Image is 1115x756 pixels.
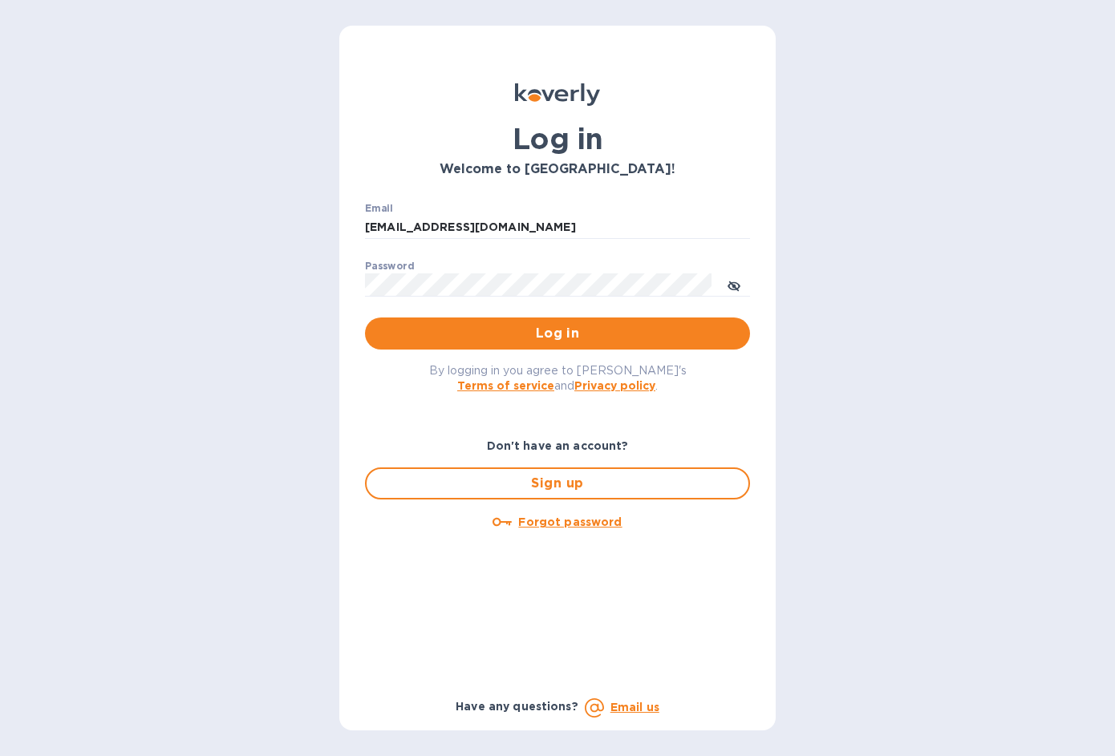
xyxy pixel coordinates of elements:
[515,83,600,106] img: Koverly
[365,261,414,271] label: Password
[365,204,393,213] label: Email
[518,515,622,528] u: Forgot password
[378,324,737,343] span: Log in
[365,162,750,177] h3: Welcome to [GEOGRAPHIC_DATA]!
[718,269,750,301] button: toggle password visibility
[610,701,659,714] a: Email us
[457,379,554,392] a: Terms of service
[429,364,687,392] span: By logging in you agree to [PERSON_NAME]'s and .
[487,439,629,452] b: Don't have an account?
[365,122,750,156] h1: Log in
[379,474,736,493] span: Sign up
[456,700,578,713] b: Have any questions?
[365,317,750,350] button: Log in
[365,216,750,240] input: Enter email address
[574,379,655,392] a: Privacy policy
[365,467,750,499] button: Sign up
